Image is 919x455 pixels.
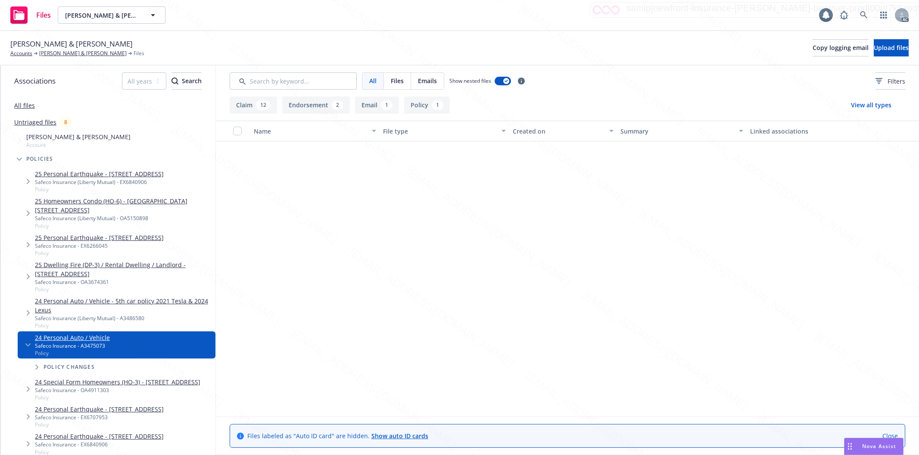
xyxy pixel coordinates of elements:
[875,72,905,90] button: Filters
[35,186,164,193] span: Policy
[26,141,131,149] span: Account
[862,443,896,450] span: Nova Assist
[391,76,404,85] span: Files
[233,127,242,135] input: Select all
[60,117,72,127] div: 8
[35,421,164,428] span: Policy
[750,127,872,136] div: Linked associations
[381,100,393,110] div: 1
[7,3,54,27] a: Files
[35,432,164,441] a: 24 Personal Earthquake - [STREET_ADDRESS]
[837,97,905,114] button: View all types
[844,438,903,455] button: Nova Assist
[35,178,164,186] div: Safeco Insurance (Liberty Mutual) - EX6840906
[747,121,876,141] button: Linked associations
[35,215,212,222] div: Safeco Insurance (Liberty Mutual) - OA5150898
[14,101,35,109] a: All files
[35,414,164,421] div: Safeco Insurance - EX6707953
[874,44,909,52] span: Upload files
[844,438,855,455] div: Drag to move
[418,76,437,85] span: Emails
[369,76,377,85] span: All
[875,6,892,24] a: Switch app
[65,11,140,20] span: [PERSON_NAME] & [PERSON_NAME]
[35,222,212,230] span: Policy
[36,12,51,19] span: Files
[380,121,509,141] button: File type
[888,77,905,86] span: Filters
[432,100,443,110] div: 1
[35,405,164,414] a: 24 Personal Earthquake - [STREET_ADDRESS]
[35,286,212,293] span: Policy
[620,127,733,136] div: Summary
[35,249,164,257] span: Policy
[282,97,350,114] button: Endorsement
[855,6,872,24] a: Search
[332,100,343,110] div: 2
[134,50,144,57] span: Files
[404,97,450,114] button: Policy
[247,431,428,440] span: Files labeled as "Auto ID card" are hidden.
[35,342,110,349] div: Safeco Insurance - A3475073
[230,97,277,114] button: Claim
[44,365,95,370] span: Policy changes
[171,72,202,90] button: SearchSearch
[171,73,202,89] div: Search
[10,50,32,57] a: Accounts
[35,441,164,448] div: Safeco Insurance - EX6840906
[835,6,853,24] a: Report a Bug
[171,78,178,84] svg: Search
[35,322,212,329] span: Policy
[230,72,357,90] input: Search by keyword...
[35,386,200,394] div: Safeco Insurance - OA4911303
[35,333,110,342] a: 24 Personal Auto / Vehicle
[256,100,271,110] div: 12
[35,196,212,215] a: 25 Homeowners Condo (HO-6) - [GEOGRAPHIC_DATA][STREET_ADDRESS]
[35,394,200,401] span: Policy
[39,50,127,57] a: [PERSON_NAME] & [PERSON_NAME]
[874,39,909,56] button: Upload files
[355,97,399,114] button: Email
[513,127,604,136] div: Created on
[35,242,164,249] div: Safeco Insurance - EX6266045
[35,315,212,322] div: Safeco Insurance (Liberty Mutual) - A3486580
[35,296,212,315] a: 24 Personal Auto / Vehicle - 5th car policy 2021 Tesla & 2024 Lexus
[250,121,380,141] button: Name
[35,349,110,357] span: Policy
[617,121,746,141] button: Summary
[35,233,164,242] a: 25 Personal Earthquake - [STREET_ADDRESS]
[813,44,869,52] span: Copy logging email
[35,278,212,286] div: Safeco Insurance - OA3674361
[14,118,56,127] a: Untriaged files
[26,132,131,141] span: [PERSON_NAME] & [PERSON_NAME]
[58,6,165,24] button: [PERSON_NAME] & [PERSON_NAME]
[10,38,133,50] span: [PERSON_NAME] & [PERSON_NAME]
[35,377,200,386] a: 24 Special Form Homeowners (HO-3) - [STREET_ADDRESS]
[509,121,617,141] button: Created on
[449,77,491,84] span: Show nested files
[14,75,56,87] span: Associations
[371,432,428,440] a: Show auto ID cards
[35,169,164,178] a: 25 Personal Earthquake - [STREET_ADDRESS]
[383,127,496,136] div: File type
[813,39,869,56] button: Copy logging email
[35,260,212,278] a: 25 Dwelling Fire (DP-3) / Rental Dwelling / Landlord - [STREET_ADDRESS]
[254,127,367,136] div: Name
[875,77,905,86] span: Filters
[882,431,898,440] a: Close
[26,156,53,162] span: Policies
